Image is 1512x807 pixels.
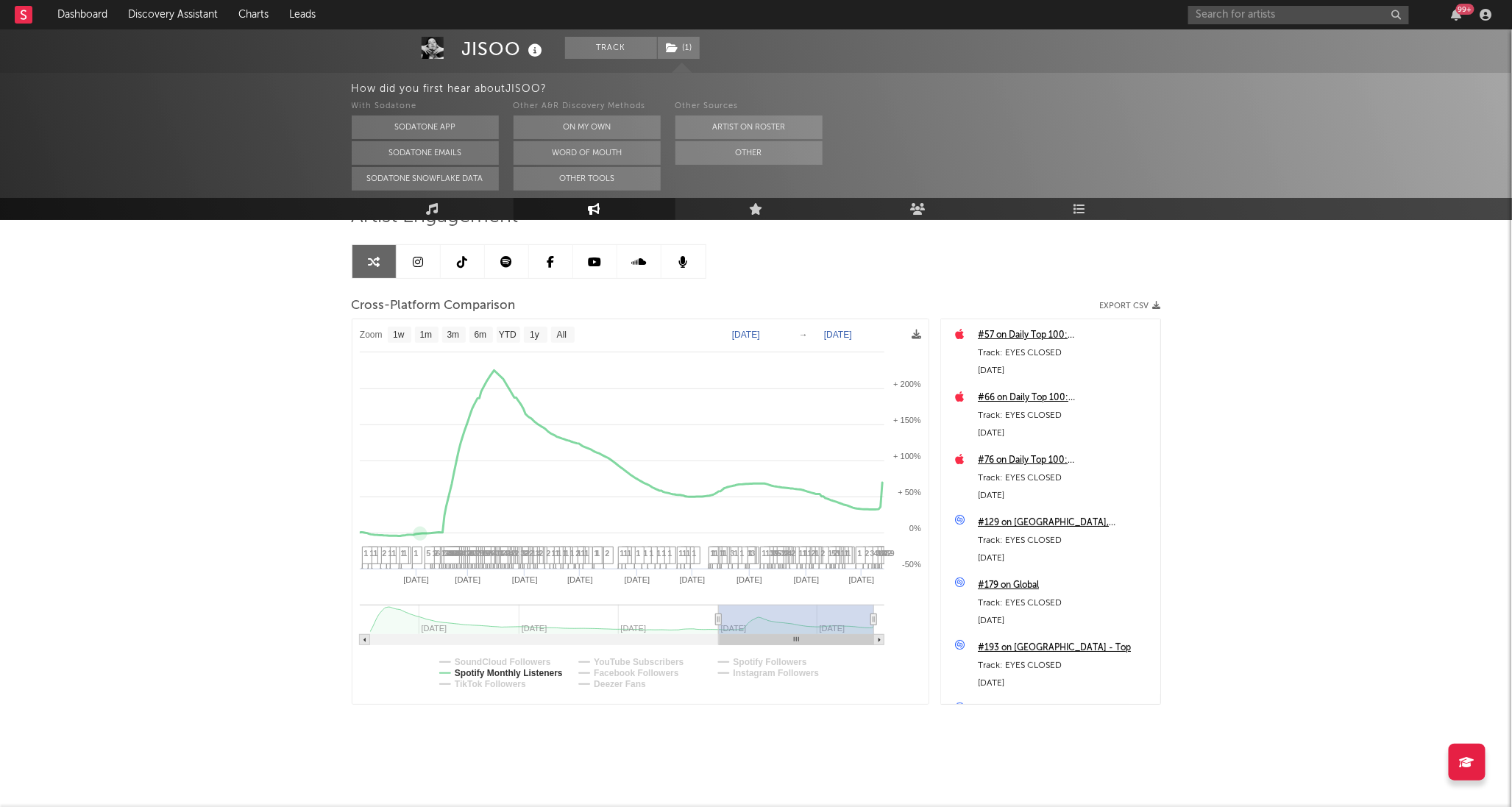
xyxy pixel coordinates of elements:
[737,575,762,584] text: [DATE]
[370,549,375,558] span: 1
[594,668,679,678] text: Facebook Followers
[978,702,1153,719] a: #144 on Korea - Top
[978,362,1153,380] div: [DATE]
[978,487,1153,505] div: [DATE]
[828,549,833,558] span: 1
[731,549,735,558] span: 3
[514,167,661,191] button: Other Tools
[510,549,514,558] span: 4
[352,115,499,139] button: Sodatone App
[821,549,826,558] span: 2
[455,657,551,667] text: SoundCloud Followers
[352,141,499,165] button: Sodatone Emails
[803,549,807,558] span: 1
[628,549,632,558] span: 1
[536,549,540,558] span: 1
[392,549,397,558] span: 1
[500,549,505,558] span: 4
[352,167,499,191] button: Sodatone Snowflake Data
[766,549,770,558] span: 1
[388,549,393,558] span: 1
[512,575,538,584] text: [DATE]
[832,549,837,558] span: 5
[455,668,563,678] text: Spotify Monthly Listeners
[1188,6,1409,24] input: Search for artists
[1456,4,1474,15] div: 99 +
[978,407,1153,424] div: Track: EYES CLOSED
[978,577,1153,594] a: #179 on Global
[657,37,700,59] span: ( 1 )
[733,668,819,678] text: Instagram Followers
[636,549,641,558] span: 1
[662,549,667,558] span: 1
[799,330,808,340] text: →
[658,37,700,59] button: (1)
[770,549,774,558] span: 3
[978,344,1153,362] div: Track: EYES CLOSED
[683,549,687,558] span: 1
[514,141,661,165] button: Word Of Mouth
[565,37,657,59] button: Track
[978,389,1153,407] div: #66 on Daily Top 100: [GEOGRAPHIC_DATA]
[657,549,661,558] span: 1
[1100,302,1161,310] button: Export CSV
[1452,9,1462,21] button: 99+
[878,549,887,558] span: 13
[556,549,560,558] span: 1
[675,141,823,165] button: Other
[902,560,921,569] text: -50%
[845,549,849,558] span: 1
[874,549,879,558] span: 4
[576,549,581,558] span: 2
[360,330,383,341] text: Zoom
[978,514,1153,532] a: #129 on [GEOGRAPHIC_DATA], [US_STATE], [GEOGRAPHIC_DATA]
[620,549,625,558] span: 1
[594,657,684,667] text: YouTube Subscribers
[978,452,1153,469] a: #76 on Daily Top 100: [GEOGRAPHIC_DATA]
[447,330,459,341] text: 3m
[978,594,1153,612] div: Track: EYES CLOSED
[374,549,378,558] span: 1
[650,549,654,558] span: 1
[909,524,921,533] text: 0%
[675,98,823,115] div: Other Sources
[858,549,862,558] span: 1
[792,549,796,558] span: 2
[606,549,610,558] span: 2
[556,330,566,341] text: All
[692,549,697,558] span: 1
[563,549,567,558] span: 1
[808,549,812,558] span: 1
[679,549,684,558] span: 1
[537,549,542,558] span: 4
[893,452,921,461] text: + 100%
[493,549,497,558] span: 4
[686,549,691,558] span: 1
[419,330,432,341] text: 1m
[547,549,551,558] span: 2
[474,330,486,341] text: 6m
[675,115,823,139] button: Artist on Roster
[668,549,672,558] span: 1
[521,549,525,558] span: 3
[514,115,661,139] button: On My Own
[495,549,504,558] span: 11
[352,98,499,115] div: With Sodatone
[433,549,437,558] span: 1
[455,679,526,689] text: TikTok Followers
[552,549,556,558] span: 1
[383,549,387,558] span: 2
[441,549,455,558] span: 118
[812,549,816,558] span: 2
[733,657,806,667] text: Spotify Followers
[978,550,1153,567] div: [DATE]
[427,549,431,558] span: 5
[462,549,466,558] span: 4
[978,327,1153,344] div: #57 on Daily Top 100: [GEOGRAPHIC_DATA]
[978,612,1153,630] div: [DATE]
[462,37,547,61] div: JISOO
[364,549,369,558] span: 1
